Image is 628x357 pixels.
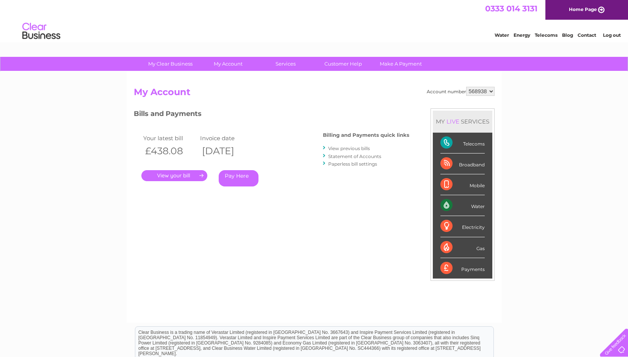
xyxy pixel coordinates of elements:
a: . [141,170,207,181]
a: View previous bills [328,146,370,151]
div: Mobile [440,174,485,195]
a: Services [254,57,317,71]
a: Pay Here [219,170,258,186]
div: MY SERVICES [433,111,492,132]
img: logo.png [22,20,61,43]
div: Water [440,195,485,216]
div: Clear Business is a trading name of Verastar Limited (registered in [GEOGRAPHIC_DATA] No. 3667643... [135,4,493,37]
a: Customer Help [312,57,374,71]
th: £438.08 [141,143,198,159]
div: LIVE [445,118,461,125]
h4: Billing and Payments quick links [323,132,409,138]
div: Telecoms [440,133,485,153]
a: Water [495,32,509,38]
h2: My Account [134,87,495,101]
a: Contact [578,32,596,38]
div: Payments [440,258,485,279]
a: 0333 014 3131 [485,4,537,13]
a: Energy [514,32,530,38]
a: My Clear Business [139,57,202,71]
td: Your latest bill [141,133,198,143]
a: Log out [603,32,621,38]
div: Electricity [440,216,485,237]
div: Gas [440,237,485,258]
a: My Account [197,57,259,71]
div: Broadband [440,153,485,174]
th: [DATE] [198,143,255,159]
a: Statement of Accounts [328,153,381,159]
div: Account number [427,87,495,96]
a: Blog [562,32,573,38]
a: Make A Payment [370,57,432,71]
a: Paperless bill settings [328,161,377,167]
a: Telecoms [535,32,558,38]
td: Invoice date [198,133,255,143]
h3: Bills and Payments [134,108,409,122]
